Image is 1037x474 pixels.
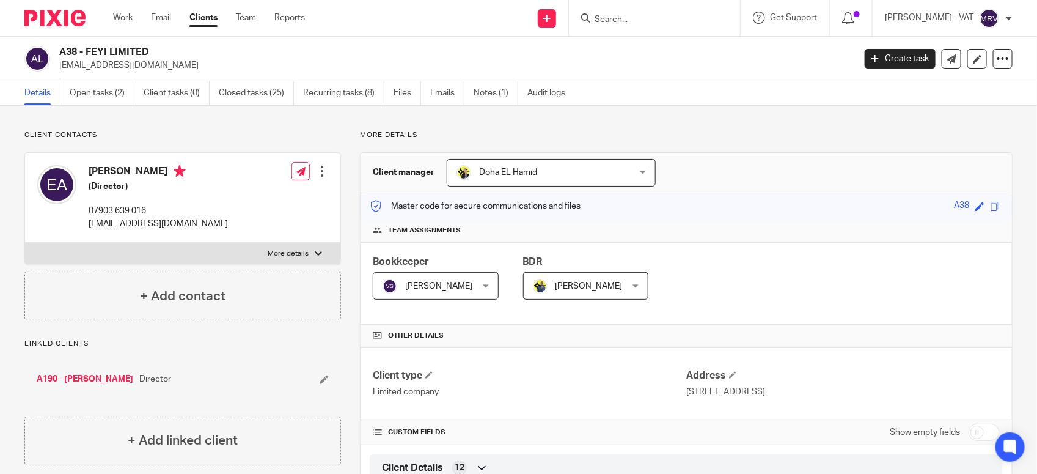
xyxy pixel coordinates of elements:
[523,257,543,267] span: BDR
[455,462,464,474] span: 12
[533,279,548,294] img: Dennis-Starbridge.jpg
[954,199,969,213] div: A38
[24,46,50,72] img: svg%3E
[219,81,294,105] a: Closed tasks (25)
[686,386,1000,398] p: [STREET_ADDRESS]
[89,165,228,180] h4: [PERSON_NAME]
[59,46,689,59] h2: A38 - FEYI LIMITED
[686,369,1000,382] h4: Address
[274,12,305,24] a: Reports
[865,49,936,69] a: Create task
[89,205,228,217] p: 07903 639 016
[373,428,686,437] h4: CUSTOM FIELDS
[388,331,444,341] span: Other details
[885,12,973,24] p: [PERSON_NAME] - VAT
[373,386,686,398] p: Limited company
[373,257,429,267] span: Bookkeeper
[59,59,846,72] p: [EMAIL_ADDRESS][DOMAIN_NAME]
[360,130,1013,140] p: More details
[373,369,686,382] h4: Client type
[527,81,574,105] a: Audit logs
[388,226,461,235] span: Team assignments
[303,81,384,105] a: Recurring tasks (8)
[174,165,186,177] i: Primary
[456,165,471,180] img: Doha-Starbridge.jpg
[370,200,581,212] p: Master code for secure communications and files
[24,10,86,26] img: Pixie
[430,81,464,105] a: Emails
[89,218,228,230] p: [EMAIL_ADDRESS][DOMAIN_NAME]
[37,373,133,385] a: A190 - [PERSON_NAME]
[113,12,133,24] a: Work
[593,15,703,26] input: Search
[980,9,999,28] img: svg%3E
[89,180,228,193] h5: (Director)
[373,166,434,179] h3: Client manager
[770,13,817,22] span: Get Support
[405,282,472,291] span: [PERSON_NAME]
[151,12,171,24] a: Email
[890,426,960,439] label: Show empty fields
[236,12,256,24] a: Team
[394,81,421,105] a: Files
[474,81,518,105] a: Notes (1)
[479,168,537,177] span: Doha EL Hamid
[555,282,623,291] span: [PERSON_NAME]
[24,339,341,349] p: Linked clients
[140,287,225,306] h4: + Add contact
[128,431,238,450] h4: + Add linked client
[144,81,210,105] a: Client tasks (0)
[139,373,171,385] span: Director
[268,249,309,259] p: More details
[70,81,134,105] a: Open tasks (2)
[24,81,60,105] a: Details
[189,12,218,24] a: Clients
[24,130,341,140] p: Client contacts
[383,279,397,294] img: svg%3E
[37,165,76,204] img: svg%3E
